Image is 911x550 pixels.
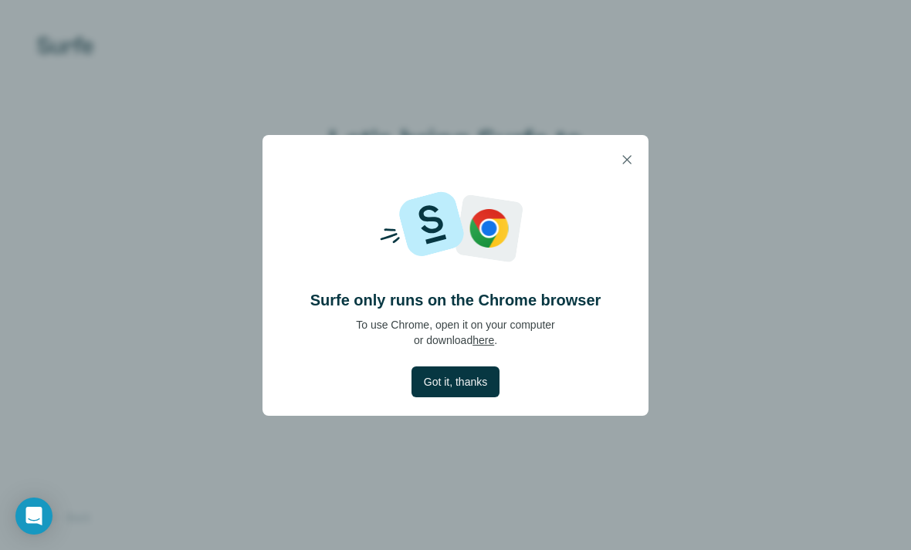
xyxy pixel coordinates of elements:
[15,498,52,535] div: Open Intercom Messenger
[357,184,554,271] img: Surfe and Google logos
[356,317,555,348] p: To use Chrome, open it on your computer or download .
[472,334,494,346] a: here
[310,289,601,311] h4: Surfe only runs on the Chrome browser
[411,366,500,397] button: Got it, thanks
[424,374,487,390] span: Got it, thanks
